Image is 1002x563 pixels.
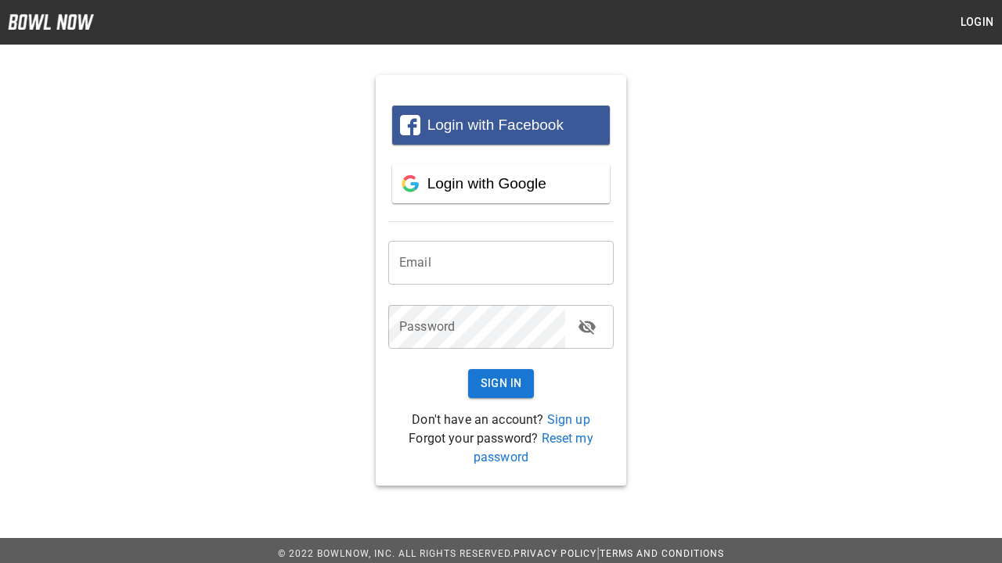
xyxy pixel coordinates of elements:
button: Login [952,8,1002,37]
a: Privacy Policy [514,548,597,559]
span: Login with Google [427,175,546,192]
a: Terms and Conditions [600,548,724,559]
button: Sign In [468,369,535,398]
button: toggle password visibility [571,311,603,342]
button: Login with Google [392,164,610,203]
a: Reset my password [474,431,593,464]
span: © 2022 BowlNow, Inc. All Rights Reserved. [278,548,514,559]
button: Login with Facebook [392,106,610,145]
p: Forgot your password? [388,429,614,467]
span: Login with Facebook [427,117,564,133]
p: Don't have an account? [388,411,614,429]
img: logo [8,14,94,30]
a: Sign up [547,412,590,427]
